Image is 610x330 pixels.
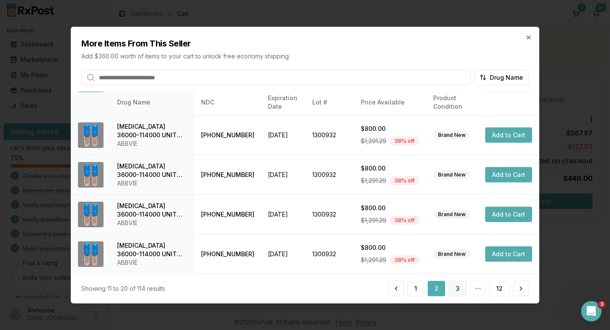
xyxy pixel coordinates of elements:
[426,92,478,113] th: Product Condition
[433,249,470,258] div: Brand New
[390,176,419,185] div: 38 % off
[81,284,165,292] div: Showing 11 to 20 of 114 results
[428,281,445,296] button: 2
[78,122,104,148] img: Creon 36000-114000 UNIT CPEP
[117,162,187,179] div: [MEDICAL_DATA] 36000-114000 UNIT CPEP
[361,203,420,212] div: $800.00
[117,122,187,139] div: [MEDICAL_DATA] 36000-114000 UNIT CPEP
[485,167,532,182] button: Add to Cart
[117,179,187,187] div: ABBVIE
[117,241,187,258] div: [MEDICAL_DATA] 36000-114000 UNIT CPEP
[78,162,104,187] img: Creon 36000-114000 UNIT CPEP
[194,92,261,113] th: NDC
[361,255,386,264] span: $1,291.29
[81,38,529,49] h2: More Items From This Seller
[305,194,354,234] td: 1300932
[261,155,305,194] td: [DATE]
[261,234,305,274] td: [DATE]
[78,201,104,227] img: Creon 36000-114000 UNIT CPEP
[361,243,420,252] div: $800.00
[354,92,426,113] th: Price Available
[474,70,529,85] button: Drug Name
[194,115,261,155] td: [PHONE_NUMBER]
[110,92,194,113] th: Drug Name
[117,258,187,266] div: ABBVIE
[581,301,601,321] iframe: Intercom live chat
[489,281,510,296] button: 12
[305,155,354,194] td: 1300932
[361,216,386,224] span: $1,291.29
[261,92,305,113] th: Expiration Date
[433,170,470,179] div: Brand New
[485,127,532,142] button: Add to Cart
[361,164,420,172] div: $800.00
[598,301,605,308] span: 3
[433,209,470,219] div: Brand New
[361,136,386,145] span: $1,291.29
[194,155,261,194] td: [PHONE_NUMBER]
[390,215,419,225] div: 38 % off
[194,234,261,274] td: [PHONE_NUMBER]
[81,52,529,61] p: Add $360.00 worth of items to your cart to unlock free economy shipping.
[485,206,532,222] button: Add to Cart
[485,246,532,261] button: Add to Cart
[449,281,467,296] button: 3
[117,218,187,227] div: ABBVIE
[305,115,354,155] td: 1300932
[407,281,424,296] button: 1
[361,176,386,185] span: $1,291.29
[390,255,419,264] div: 38 % off
[261,194,305,234] td: [DATE]
[261,115,305,155] td: [DATE]
[433,130,470,139] div: Brand New
[305,234,354,274] td: 1300932
[305,92,354,113] th: Lot #
[78,241,104,266] img: Creon 36000-114000 UNIT CPEP
[194,194,261,234] td: [PHONE_NUMBER]
[390,136,419,145] div: 38 % off
[490,73,523,82] span: Drug Name
[117,139,187,148] div: ABBVIE
[117,201,187,218] div: [MEDICAL_DATA] 36000-114000 UNIT CPEP
[361,124,420,133] div: $800.00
